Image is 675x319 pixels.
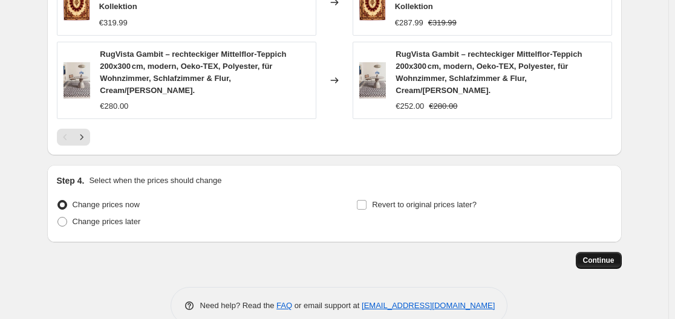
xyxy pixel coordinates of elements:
[372,200,477,209] span: Revert to original prices later?
[89,175,221,187] p: Select when the prices should change
[428,17,457,29] strike: €319.99
[73,200,140,209] span: Change prices now
[100,50,286,95] span: RugVista Gambit – rechteckiger Mittelflor-Teppich 200x300 cm, modern, Oeko-TEX, Polyester, für Wo...
[396,50,582,95] span: RugVista Gambit – rechteckiger Mittelflor-Teppich 200x300 cm, modern, Oeko-TEX, Polyester, für Wo...
[583,256,615,265] span: Continue
[200,301,277,310] span: Need help? Read the
[576,252,622,269] button: Continue
[64,62,91,98] img: 61K7OdUst4L_80x.jpg
[73,217,141,226] span: Change prices later
[359,62,386,98] img: 61K7OdUst4L_80x.jpg
[429,100,457,112] strike: €280.00
[395,17,423,29] div: €287.99
[292,301,362,310] span: or email support at
[276,301,292,310] a: FAQ
[57,129,90,146] nav: Pagination
[362,301,495,310] a: [EMAIL_ADDRESS][DOMAIN_NAME]
[57,175,85,187] h2: Step 4.
[73,129,90,146] button: Next
[396,100,424,112] div: €252.00
[100,100,128,112] div: €280.00
[99,17,128,29] div: €319.99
